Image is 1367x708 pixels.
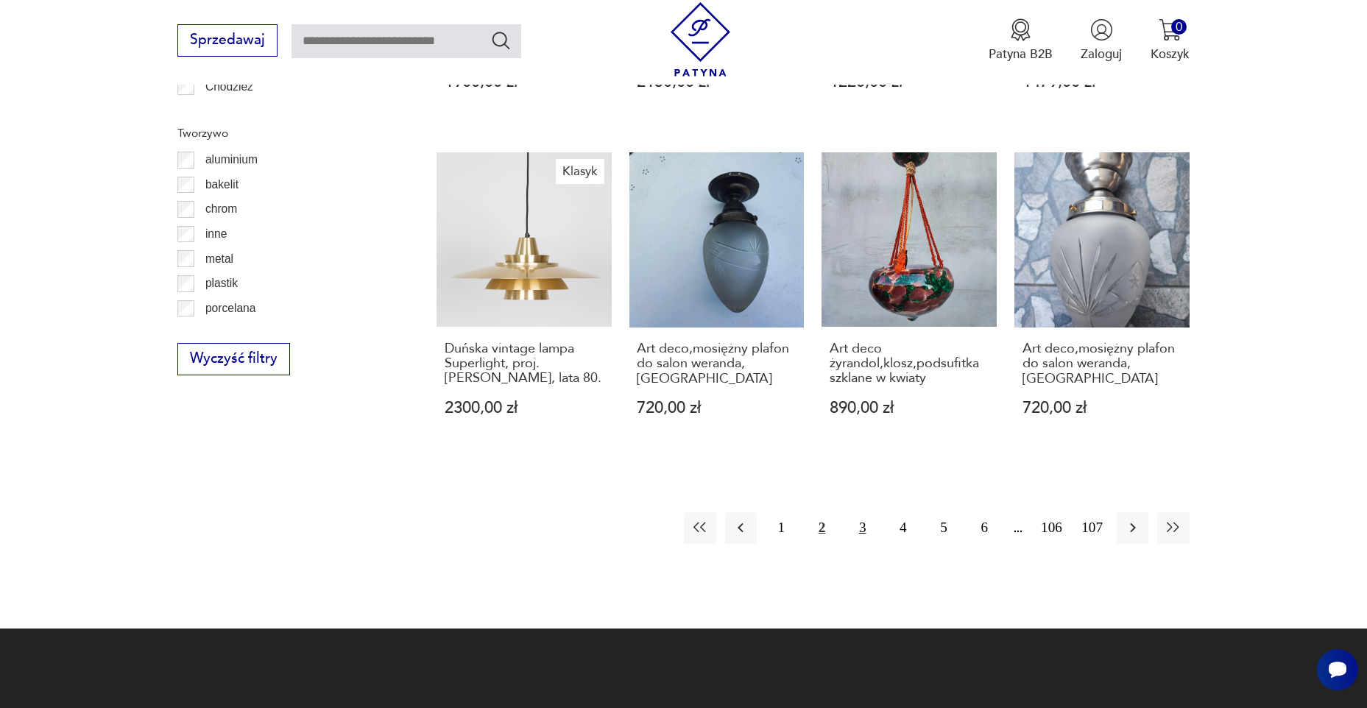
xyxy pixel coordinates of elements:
[205,274,238,293] p: plastik
[177,343,289,375] button: Wyczyść filtry
[445,400,604,416] p: 2300,00 zł
[1022,74,1181,90] p: 1479,00 zł
[887,512,919,544] button: 4
[205,175,239,194] p: bakelit
[205,224,227,244] p: inne
[969,512,1000,544] button: 6
[205,150,258,169] p: aluminium
[928,512,959,544] button: 5
[1081,46,1122,63] p: Zaloguj
[1036,512,1067,544] button: 106
[205,299,256,318] p: porcelana
[1159,18,1181,41] img: Ikona koszyka
[637,341,796,386] h3: Art deco,mosiężny plafon do salon weranda,[GEOGRAPHIC_DATA]
[822,152,997,450] a: Art deco żyrandol,klosz,podsufitka szklane w kwiatyArt deco żyrandol,klosz,podsufitka szklane w k...
[830,400,989,416] p: 890,00 zł
[1014,152,1190,450] a: Art deco,mosiężny plafon do salon weranda,łazienkaArt deco,mosiężny plafon do salon weranda,[GEOG...
[1009,18,1032,41] img: Ikona medalu
[806,512,838,544] button: 2
[205,249,233,269] p: metal
[989,18,1053,63] button: Patyna B2B
[766,512,797,544] button: 1
[830,74,989,90] p: 1220,00 zł
[1022,400,1181,416] p: 720,00 zł
[663,2,738,77] img: Patyna - sklep z meblami i dekoracjami vintage
[1081,18,1122,63] button: Zaloguj
[1151,46,1190,63] p: Koszyk
[205,199,237,219] p: chrom
[637,74,796,90] p: 2150,00 zł
[989,18,1053,63] a: Ikona medaluPatyna B2B
[205,323,242,342] p: porcelit
[847,512,878,544] button: 3
[445,341,604,386] h3: Duńska vintage lampa Superlight, proj. [PERSON_NAME], lata 80.
[1022,341,1181,386] h3: Art deco,mosiężny plafon do salon weranda,[GEOGRAPHIC_DATA]
[1317,649,1358,690] iframe: Smartsupp widget button
[1171,19,1187,35] div: 0
[177,24,277,57] button: Sprzedawaj
[205,77,253,96] p: Chodzież
[1076,512,1108,544] button: 107
[989,46,1053,63] p: Patyna B2B
[205,102,250,121] p: Ćmielów
[629,152,805,450] a: Art deco,mosiężny plafon do salon weranda,łazienkaArt deco,mosiężny plafon do salon weranda,[GEOG...
[445,74,604,90] p: 1900,00 zł
[177,35,277,47] a: Sprzedawaj
[177,124,394,143] p: Tworzywo
[437,152,612,450] a: KlasykDuńska vintage lampa Superlight, proj. David Mogensen, lata 80.Duńska vintage lampa Superli...
[490,29,512,51] button: Szukaj
[1151,18,1190,63] button: 0Koszyk
[637,400,796,416] p: 720,00 zł
[830,341,989,386] h3: Art deco żyrandol,klosz,podsufitka szklane w kwiaty
[1090,18,1113,41] img: Ikonka użytkownika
